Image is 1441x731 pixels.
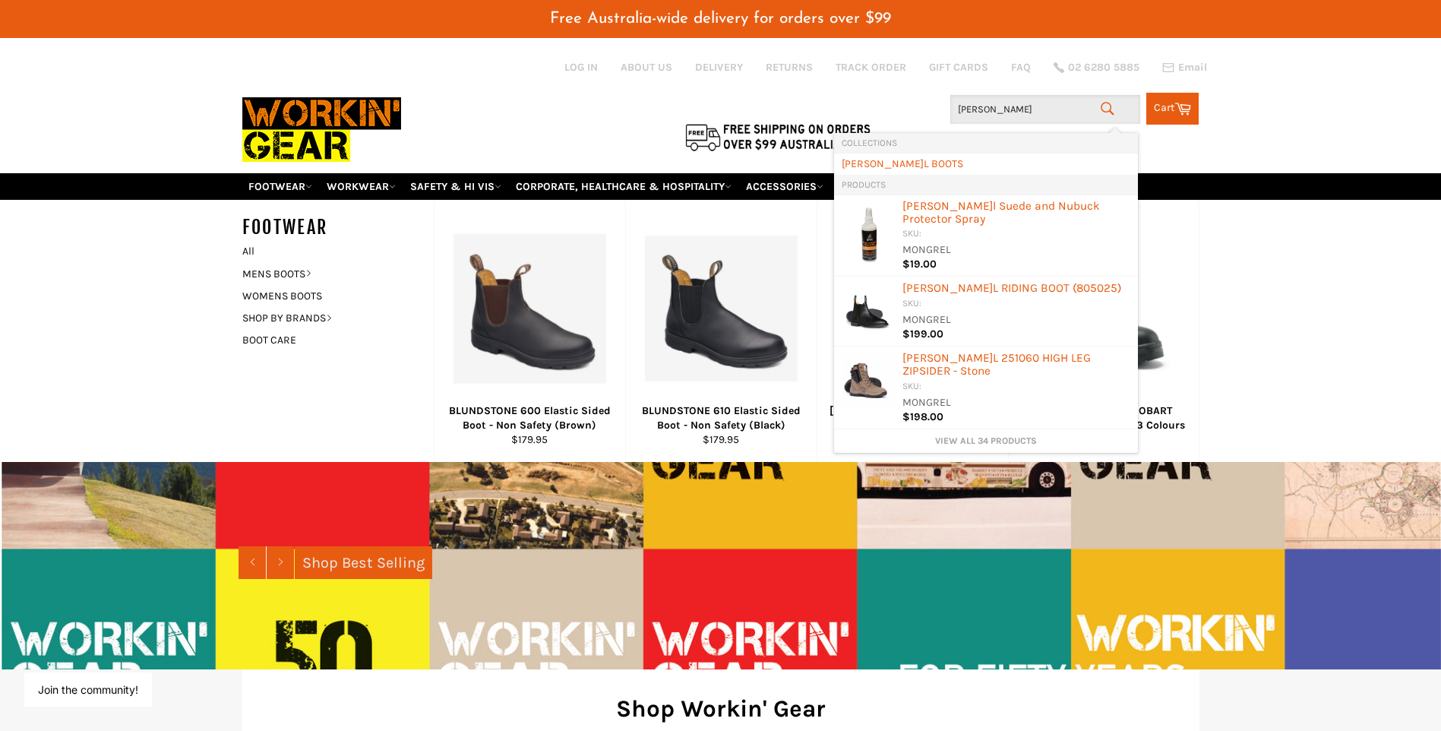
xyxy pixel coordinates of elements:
[740,173,830,200] a: ACCESSORIES
[444,403,615,433] div: BLUNDSTONE 600 Elastic Sided Boot - Non Safety (Brown)
[834,277,1138,347] li: Products: MONGREL RIDING BOOT (805025)
[902,227,1130,242] div: SKU:
[902,200,1130,228] div: l Suede and Nubuck Protector Spray
[38,683,138,696] button: Join the community!
[1162,62,1207,74] a: Email
[834,347,1138,429] li: Products: MONGREL 251060 HIGH LEG ZIPSIDER - Stone
[625,200,817,462] a: BLUNDSTONE 610 Elastic Sided Boot - Non Safety - Workin Gear BLUNDSTONE 610 Elastic Sided Boot - ...
[902,282,1130,297] div: L RIDING BOOT (805025)
[902,312,1130,328] div: MONGREL
[510,173,738,200] a: CORPORATE, HEALTHCARE & HOSPITALITY
[902,352,1130,380] div: L 251060 HIGH LEG ZIPSIDER - Stone
[817,200,1008,462] a: STEEL BLUE 522761 Ladies Southern Cross Zip Safety Boot - Workin Gear STEEL BLUE 522761 [DEMOGRAP...
[564,61,598,74] a: Log in
[826,388,998,432] div: STEEL BLUE 522761 [DEMOGRAPHIC_DATA] Southern Cross Zip Safety Boot
[235,263,419,285] a: MENS BOOTS
[295,546,432,579] a: Shop Best Selling
[242,173,318,200] a: FOOTWEAR
[635,432,807,447] div: $179.95
[242,215,434,240] h5: FOOTWEAR
[842,284,895,337] img: 805025_Hero_new_200x.jpg
[235,329,419,351] a: BOOT CARE
[902,297,1130,312] div: SKU:
[950,95,1140,124] input: Search
[550,11,891,27] span: Free Australia-wide delivery for orders over $99
[826,432,998,447] div: $249
[902,410,943,423] span: $198.00
[434,200,625,462] a: BLUNDSTONE 600 Elastic Sided Boot - Non Safety (Brown) - Workin Gear BLUNDSTONE 600 Elastic Sided...
[834,429,1138,453] li: View All
[645,236,798,381] img: BLUNDSTONE 610 Elastic Sided Boot - Non Safety - Workin Gear
[834,175,1138,195] li: Products
[902,351,993,365] b: [PERSON_NAME]
[235,307,419,329] a: SHOP BY BRANDS
[635,403,807,433] div: BLUNDSTONE 610 Elastic Sided Boot - Non Safety (Black)
[453,233,606,383] img: BLUNDSTONE 600 Elastic Sided Boot - Non Safety (Brown) - Workin Gear
[842,435,1130,448] a: View all 34 products
[695,60,743,74] a: DELIVERY
[1011,60,1031,74] a: FAQ
[842,157,1130,171] a: L BOOTS
[321,173,402,200] a: WORKWEAR
[845,202,893,266] img: MONGRELWATERPROOFINGSPRAY_200x.jpg
[842,157,924,170] b: [PERSON_NAME]
[265,692,1177,725] h2: Shop Workin' Gear
[902,242,1130,258] div: MONGREL
[902,395,1130,411] div: MONGREL
[929,60,988,74] a: GIFT CARDS
[1054,62,1139,73] a: 02 6280 5885
[834,195,1138,277] li: Products: Mongrel Suede and Nubuck Protector Spray
[1178,62,1207,73] span: Email
[235,240,434,262] a: All
[902,199,993,213] b: [PERSON_NAME]
[1068,62,1139,73] span: 02 6280 5885
[1146,93,1199,125] a: Cart
[902,258,937,271] span: $19.00
[834,133,1138,153] li: Collections
[902,328,943,340] span: $199.00
[683,121,873,153] img: Flat $9.95 shipping Australia wide
[621,60,672,74] a: ABOUT US
[834,153,1138,175] li: Collections: MONGREL BOOTS
[242,87,401,172] img: Workin Gear leaders in Workwear, Safety Boots, PPE, Uniforms. Australia's No.1 in Workwear
[444,432,615,447] div: $179.95
[842,354,895,407] img: 251060_Hero_200x.jpg
[902,380,1130,394] div: SKU:
[836,60,906,74] a: TRACK ORDER
[235,285,419,307] a: WOMENS BOOTS
[766,60,813,74] a: RETURNS
[832,173,935,200] a: RE-WORKIN' GEAR
[902,281,993,295] b: [PERSON_NAME]
[404,173,507,200] a: SAFETY & HI VIS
